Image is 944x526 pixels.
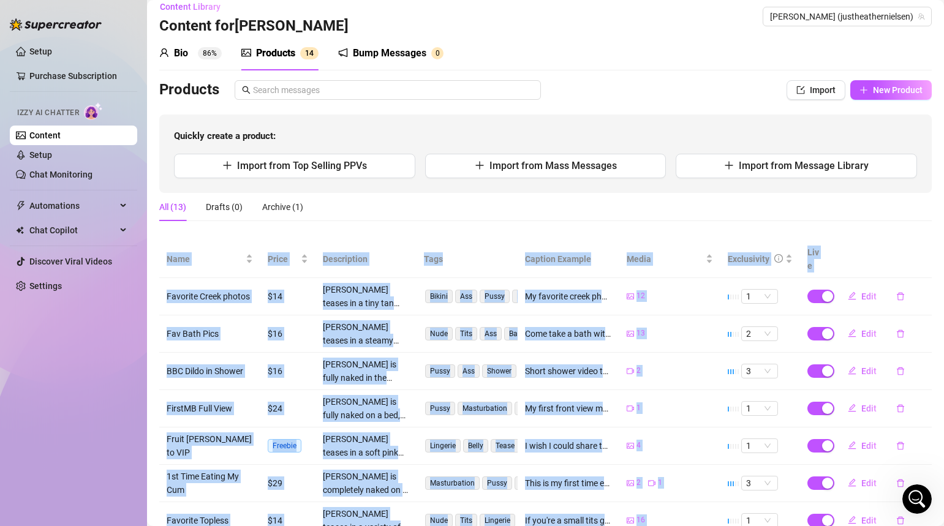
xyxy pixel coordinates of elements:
[160,2,221,12] span: Content Library
[425,154,666,178] button: Import from Mass Messages
[896,441,905,450] span: delete
[323,358,409,385] div: [PERSON_NAME] is fully naked in the shower, spreading her legs and stroking a thick, dark-colored...
[658,477,662,489] span: 1
[260,278,315,315] td: $14
[29,220,116,240] span: Chat Copilot
[886,287,915,306] button: delete
[886,436,915,456] button: delete
[896,479,905,487] span: delete
[728,252,769,266] div: Exclusivity
[861,366,877,376] span: Edit
[17,107,79,119] span: Izzy AI Chatter
[848,329,856,337] span: edit
[787,80,845,100] button: Import
[300,47,319,59] sup: 14
[627,479,634,487] span: picture
[425,439,461,453] span: Lingerie
[873,85,923,95] span: New Product
[800,241,831,278] th: Live
[848,291,856,300] span: edit
[850,80,932,100] button: New Product
[480,290,510,303] span: Pussy
[237,160,367,171] span: Import from Top Selling PPVs
[315,241,417,278] th: Description
[192,5,215,28] button: Expand window
[16,201,26,211] span: thunderbolt
[29,196,116,216] span: Automations
[627,293,634,300] span: picture
[425,402,455,415] span: Pussy
[206,200,243,214] div: Drafts (0)
[838,324,886,344] button: Edit
[504,327,547,340] span: Bathroom
[739,160,869,171] span: Import from Message Library
[458,402,512,415] span: Masturbation
[525,364,611,378] div: Short shower video taking a massive bbc dildo 🤭 I've been single so long I'm surprised I took tha...
[159,315,260,353] td: Fav Bath Pics
[848,366,856,375] span: edit
[746,402,773,415] span: 1
[455,290,477,303] span: Ass
[636,328,645,339] span: 13
[159,17,349,36] h3: Content for [PERSON_NAME]
[861,478,877,488] span: Edit
[29,257,112,266] a: Discover Viral Videos
[262,200,303,214] div: Archive (1)
[886,473,915,493] button: delete
[260,390,315,427] td: $24
[260,465,315,502] td: $29
[627,517,634,524] span: picture
[636,290,645,302] span: 12
[323,395,409,422] div: [PERSON_NAME] is fully naked on a bed, legs spread wide showing her bare pussy and playing with i...
[138,368,170,393] span: smiley reaction
[10,18,102,31] img: logo-BBDzfeDw.svg
[29,47,52,56] a: Setup
[15,356,230,369] div: Did this answer your question?
[636,440,641,451] span: 4
[848,516,856,524] span: edit
[676,154,917,178] button: Import from Message Library
[848,404,856,412] span: edit
[159,48,169,58] span: user
[896,329,905,338] span: delete
[896,367,905,375] span: delete
[896,404,905,413] span: delete
[159,241,260,278] th: Name
[431,47,444,59] sup: 0
[167,252,243,266] span: Name
[159,200,186,214] div: All (13)
[627,442,634,449] span: picture
[338,48,348,58] span: notification
[242,86,251,94] span: search
[512,290,561,303] span: Fully Naked
[525,402,611,415] div: My first front view masturbation on camera 🫣🤗 I'm so new to this, but its all so raw and real ☺️
[8,5,31,28] button: go back
[861,329,877,339] span: Edit
[159,427,260,465] td: Fruit [PERSON_NAME] to VIP
[323,320,409,347] div: [PERSON_NAME] teases in a steamy bubble bath, fully nude with perky tits and smooth skin glisteni...
[515,402,564,415] span: Fully Naked
[515,476,537,490] span: Tits
[174,130,276,141] strong: Quickly create a product:
[636,477,641,489] span: 2
[463,439,488,453] span: Belly
[425,290,453,303] span: Bikini
[323,470,409,497] div: [PERSON_NAME] is completely naked on a couch, legs spread wide as she fingers her pussy and plays...
[417,241,518,278] th: Tags
[455,327,477,340] span: Tits
[241,48,251,58] span: picture
[458,364,480,378] span: Ass
[724,160,734,170] span: plus
[838,361,886,381] button: Edit
[482,476,512,490] span: Pussy
[838,399,886,418] button: Edit
[861,441,877,451] span: Edit
[627,252,703,266] span: Media
[425,364,455,378] span: Pussy
[746,439,773,453] span: 1
[84,102,103,120] img: AI Chatter
[81,368,99,393] span: 😞
[902,484,932,514] iframe: Intercom live chat
[810,85,836,95] span: Import
[480,327,502,340] span: Ass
